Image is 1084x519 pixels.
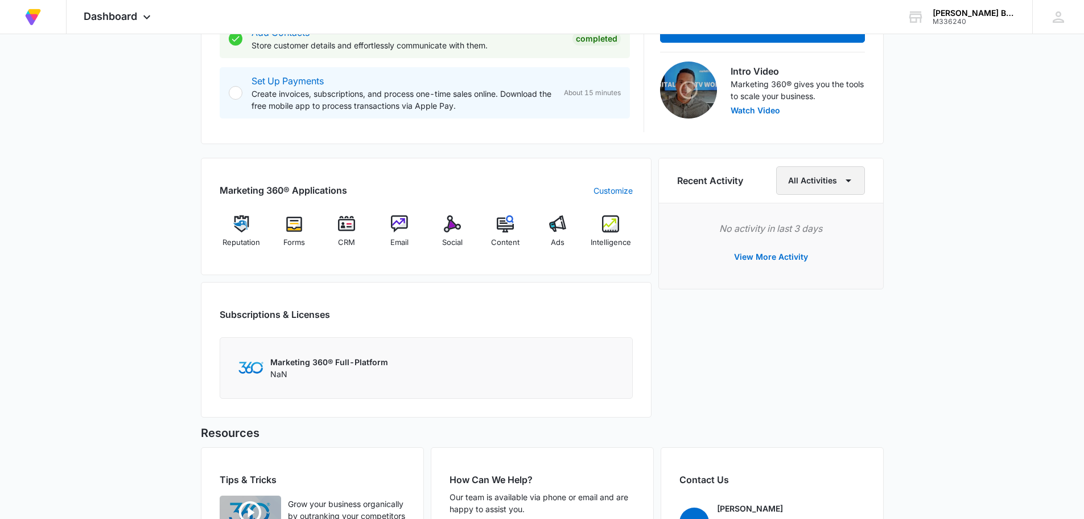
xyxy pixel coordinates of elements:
[220,308,330,321] h2: Subscriptions & Licenses
[776,166,865,195] button: All Activities
[252,75,324,87] a: Set Up Payments
[270,356,388,380] div: NaN
[933,9,1016,18] div: account name
[238,362,263,374] img: Marketing 360 Logo
[378,215,422,256] a: Email
[252,39,563,51] p: Store customer details and effortlessly communicate with them.
[201,424,884,442] h5: Resources
[572,32,621,46] div: Completed
[536,215,580,256] a: Ads
[272,215,316,256] a: Forms
[220,183,347,197] h2: Marketing 360® Applications
[270,356,388,368] p: Marketing 360® Full-Platform
[450,473,635,487] h2: How Can We Help?
[390,237,409,248] span: Email
[442,237,463,248] span: Social
[933,18,1016,26] div: account id
[431,215,475,256] a: Social
[252,88,555,112] p: Create invoices, subscriptions, and process one-time sales online. Download the free mobile app t...
[222,237,260,248] span: Reputation
[84,10,137,22] span: Dashboard
[717,502,783,514] p: [PERSON_NAME]
[220,473,405,487] h2: Tips & Tricks
[677,174,743,187] h6: Recent Activity
[731,64,865,78] h3: Intro Video
[450,491,635,515] p: Our team is available via phone or email and are happy to assist you.
[589,215,633,256] a: Intelligence
[491,237,520,248] span: Content
[679,473,865,487] h2: Contact Us
[338,237,355,248] span: CRM
[483,215,527,256] a: Content
[593,185,633,197] a: Customize
[731,107,780,115] button: Watch Video
[677,222,865,235] p: No activity in last 3 days
[220,215,263,256] a: Reputation
[551,237,564,248] span: Ads
[731,78,865,102] p: Marketing 360® gives you the tools to scale your business.
[23,7,43,27] img: Volusion
[325,215,369,256] a: CRM
[283,237,305,248] span: Forms
[591,237,631,248] span: Intelligence
[564,88,621,98] span: About 15 minutes
[660,62,717,118] img: Intro Video
[723,243,819,271] button: View More Activity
